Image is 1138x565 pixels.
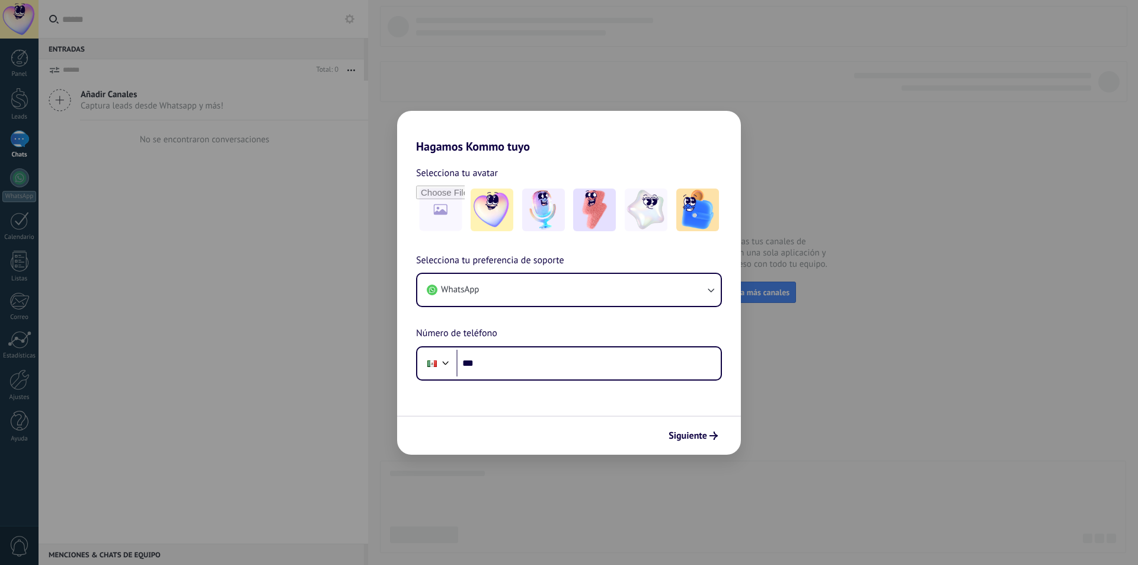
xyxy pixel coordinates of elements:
[471,189,513,231] img: -1.jpeg
[397,111,741,154] h2: Hagamos Kommo tuyo
[416,165,498,181] span: Selecciona tu avatar
[573,189,616,231] img: -3.jpeg
[663,426,723,446] button: Siguiente
[676,189,719,231] img: -5.jpeg
[417,274,721,306] button: WhatsApp
[416,326,497,341] span: Número de teléfono
[669,432,707,440] span: Siguiente
[421,351,443,376] div: Mexico: + 52
[522,189,565,231] img: -2.jpeg
[441,284,479,296] span: WhatsApp
[416,253,564,269] span: Selecciona tu preferencia de soporte
[625,189,667,231] img: -4.jpeg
